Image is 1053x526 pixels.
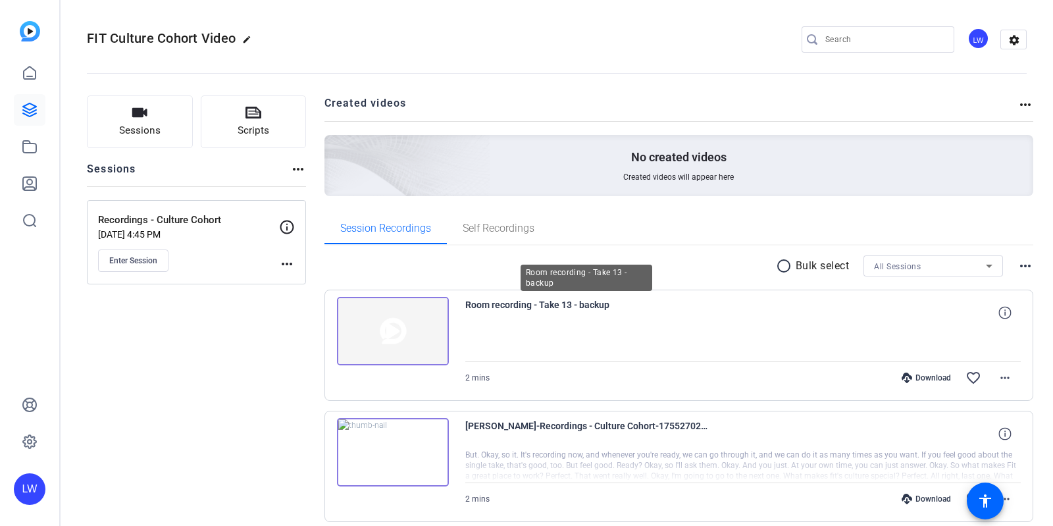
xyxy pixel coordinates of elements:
[98,229,279,240] p: [DATE] 4:45 PM
[465,373,490,382] span: 2 mins
[965,491,981,507] mat-icon: favorite_border
[337,418,449,487] img: thumb-nail
[967,28,989,49] div: LW
[324,95,1018,121] h2: Created videos
[776,258,796,274] mat-icon: radio_button_unchecked
[997,370,1013,386] mat-icon: more_horiz
[965,370,981,386] mat-icon: favorite_border
[796,258,850,274] p: Bulk select
[1001,30,1027,50] mat-icon: settings
[623,172,734,182] span: Created videos will appear here
[20,21,40,41] img: blue-gradient.svg
[465,418,709,450] span: [PERSON_NAME]-Recordings - Culture Cohort-1755270295769-webcam
[967,28,990,51] ngx-avatar: Lucy Warren
[290,161,306,177] mat-icon: more_horiz
[98,213,279,228] p: Recordings - Culture Cohort
[1017,97,1033,113] mat-icon: more_horiz
[87,95,193,148] button: Sessions
[895,494,958,504] div: Download
[1017,258,1033,274] mat-icon: more_horiz
[177,5,491,290] img: Creted videos background
[463,223,534,234] span: Self Recordings
[238,123,269,138] span: Scripts
[279,256,295,272] mat-icon: more_horiz
[465,297,709,329] span: Room recording - Take 13 - backup
[109,255,157,266] span: Enter Session
[87,161,136,186] h2: Sessions
[119,123,161,138] span: Sessions
[98,250,168,272] button: Enter Session
[631,149,727,165] p: No created videos
[340,223,431,234] span: Session Recordings
[997,491,1013,507] mat-icon: more_horiz
[337,297,449,365] img: thumb-nail
[201,95,307,148] button: Scripts
[465,494,490,504] span: 2 mins
[825,32,944,47] input: Search
[895,373,958,383] div: Download
[977,493,993,509] mat-icon: accessibility
[242,35,258,51] mat-icon: edit
[87,30,236,46] span: FIT Culture Cohort Video
[874,262,921,271] span: All Sessions
[14,473,45,505] div: LW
